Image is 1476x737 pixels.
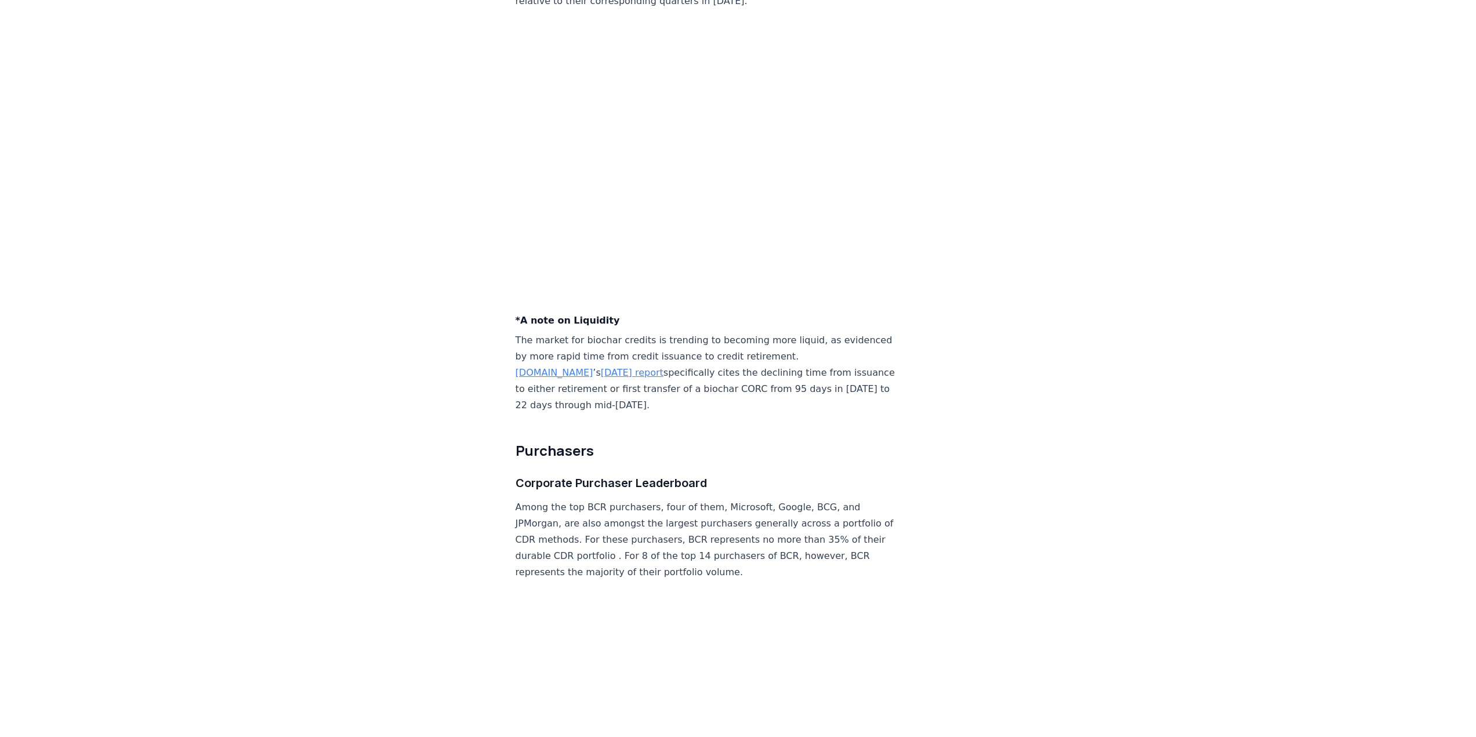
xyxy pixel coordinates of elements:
[516,314,900,328] h4: *A note on Liquidity
[516,367,593,378] a: [DOMAIN_NAME]
[516,332,900,413] p: The market for biochar credits is trending to becoming more liquid, as evidenced by more rapid ti...
[601,367,663,378] a: [DATE] report
[516,21,900,300] iframe: Stacked column chart
[516,499,900,580] p: Among the top BCR purchasers, four of them, Microsoft, Google, BCG, and JPMorgan, are also amongs...
[516,474,900,492] h3: Corporate Purchaser Leaderboard
[516,441,900,460] h2: Purchasers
